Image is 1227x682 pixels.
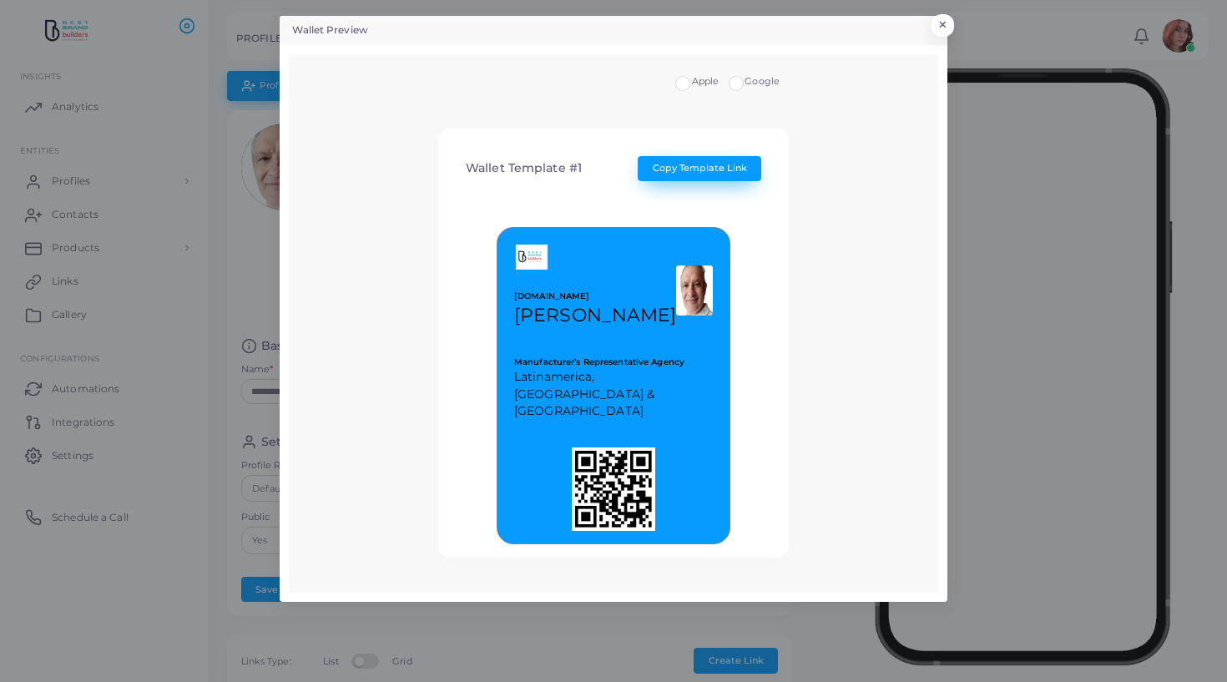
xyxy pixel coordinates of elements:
span: [DOMAIN_NAME] [514,290,676,303]
button: Close [932,14,954,36]
h5: Wallet Preview [292,23,368,38]
img: QR Code [572,447,655,531]
span: Copy Template Link [653,162,747,174]
span: Latinamerica, [GEOGRAPHIC_DATA] & [GEOGRAPHIC_DATA] [514,368,713,419]
img: 0aebe2460efdd104a1c816477c0d894ca09ad7e6085f6573b4d1f87f2245f06d.png [676,265,713,316]
button: Copy Template Link [638,156,761,181]
span: Google [745,75,780,87]
span: Manufacturer’s Representative Agency [514,356,713,369]
span: [PERSON_NAME] [514,304,676,326]
img: Logo [514,245,549,270]
span: Apple [692,75,720,87]
h4: Wallet Template #1 [466,161,582,175]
